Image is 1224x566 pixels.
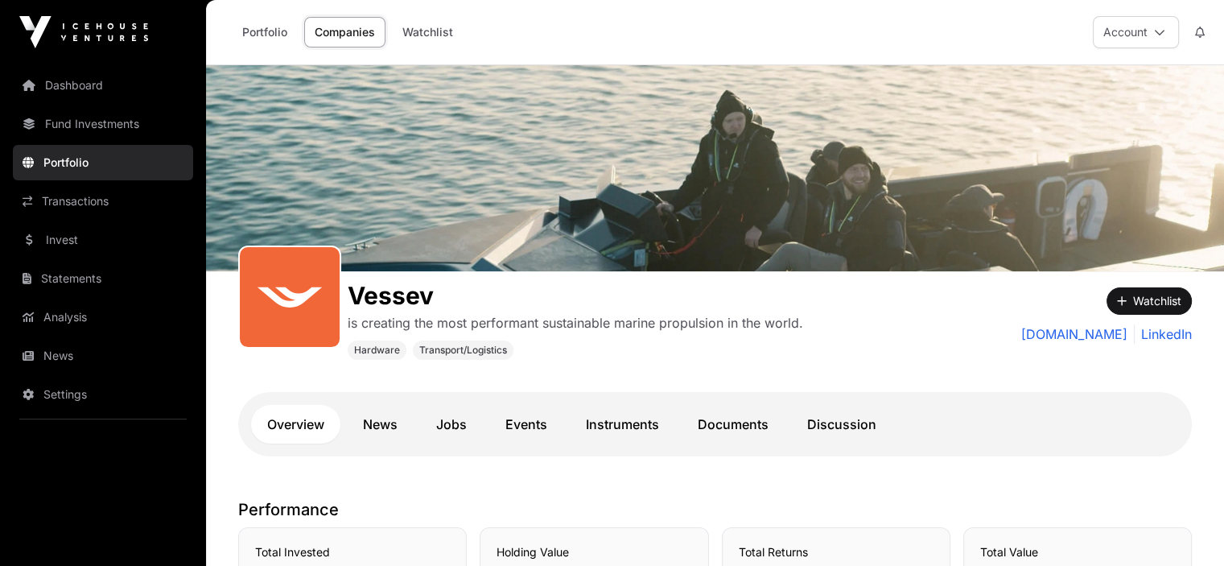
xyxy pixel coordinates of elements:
a: Settings [13,377,193,412]
h3: Total Value [980,544,1175,560]
a: News [13,338,193,374]
a: Instruments [570,405,675,444]
a: Events [489,405,563,444]
a: Portfolio [13,145,193,180]
a: LinkedIn [1134,324,1192,344]
button: Account [1093,16,1179,48]
p: is creating the most performant sustainable marine propulsion in the world. [348,313,803,333]
img: SVGs_Vessev.svg [246,254,333,341]
a: Jobs [420,405,483,444]
span: Transport/Logistics [419,344,507,357]
p: Performance [238,498,1192,521]
a: Fund Investments [13,106,193,142]
span: Hardware [354,344,400,357]
a: Documents [682,405,785,444]
a: News [347,405,414,444]
a: Companies [304,17,385,48]
a: Overview [251,405,340,444]
a: Statements [13,261,193,296]
a: Discussion [791,405,892,444]
img: Icehouse Ventures Logo [19,16,148,48]
a: Dashboard [13,68,193,103]
a: Watchlist [392,17,464,48]
button: Watchlist [1107,287,1192,315]
img: Vessev [206,65,1224,271]
h3: Total Invested [255,544,450,560]
a: [DOMAIN_NAME] [1021,324,1127,344]
a: Transactions [13,184,193,219]
iframe: Chat Widget [1144,489,1224,566]
h1: Vessev [348,281,803,310]
a: Portfolio [232,17,298,48]
h3: Holding Value [497,544,691,560]
a: Analysis [13,300,193,335]
nav: Tabs [251,405,1179,444]
h3: Total Returns [739,544,933,560]
a: Invest [13,222,193,258]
